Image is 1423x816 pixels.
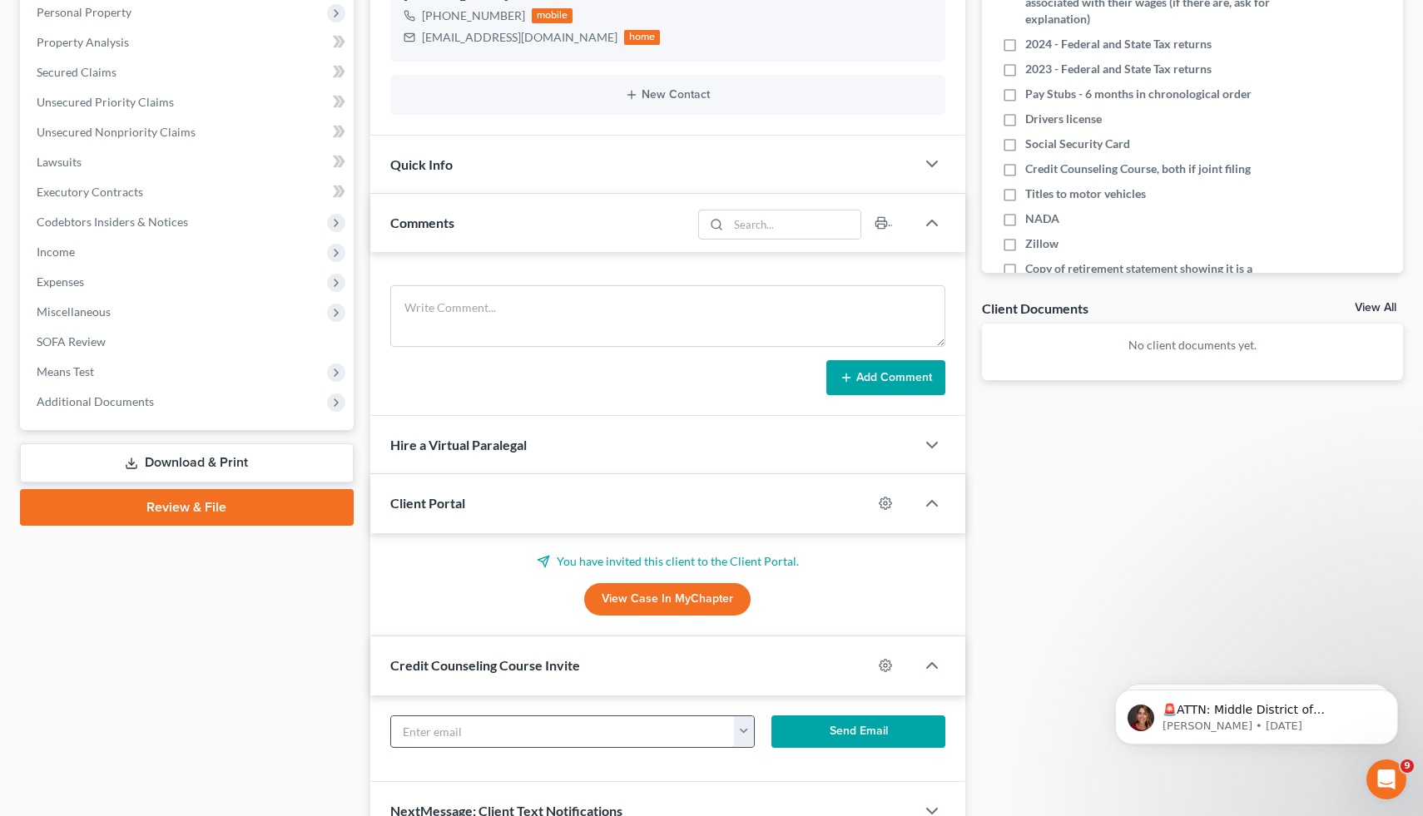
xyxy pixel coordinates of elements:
[1366,759,1406,799] iframe: Intercom live chat
[391,716,735,748] input: Enter email
[390,657,580,673] span: Credit Counseling Course Invite
[1025,36,1212,52] span: 2024 - Federal and State Tax returns
[37,304,111,319] span: Miscellaneous
[37,65,117,79] span: Secured Claims
[23,327,354,357] a: SOFA Review
[1025,86,1252,102] span: Pay Stubs - 6 months in chronological order
[422,29,617,46] div: [EMAIL_ADDRESS][DOMAIN_NAME]
[995,337,1390,354] p: No client documents yet.
[1025,61,1212,77] span: 2023 - Federal and State Tax returns
[390,553,946,570] p: You have invited this client to the Client Portal.
[23,87,354,117] a: Unsecured Priority Claims
[37,245,75,259] span: Income
[982,299,1088,317] div: Client Documents
[20,489,354,526] a: Review & File
[1090,655,1423,771] iframe: Intercom notifications message
[771,715,945,749] button: Send Email
[37,394,154,408] span: Additional Documents
[390,495,465,511] span: Client Portal
[1025,136,1130,152] span: Social Security Card
[23,57,354,87] a: Secured Claims
[37,274,84,289] span: Expenses
[422,7,525,24] div: [PHONE_NUMBER]
[404,88,933,101] button: New Contact
[1401,759,1414,773] span: 9
[1025,210,1059,227] span: NADA
[20,443,354,482] a: Download & Print
[23,177,354,207] a: Executory Contracts
[1025,260,1283,294] span: Copy of retirement statement showing it is a exempt asset if any
[624,30,661,45] div: home
[23,117,354,147] a: Unsecured Nonpriority Claims
[37,125,196,139] span: Unsecured Nonpriority Claims
[532,8,573,23] div: mobile
[37,35,129,49] span: Property Analysis
[23,27,354,57] a: Property Analysis
[37,185,143,199] span: Executory Contracts
[1025,161,1251,177] span: Credit Counseling Course, both if joint filing
[23,147,354,177] a: Lawsuits
[37,215,188,229] span: Codebtors Insiders & Notices
[1025,185,1146,202] span: Titles to motor vehicles
[37,364,94,378] span: Means Test
[1355,302,1396,314] a: View All
[37,334,106,349] span: SOFA Review
[37,95,174,109] span: Unsecured Priority Claims
[37,155,82,169] span: Lawsuits
[584,583,751,616] a: View Case in MyChapter
[37,5,131,19] span: Personal Property
[390,437,527,453] span: Hire a Virtual Paralegal
[1025,111,1102,127] span: Drivers license
[826,360,945,395] button: Add Comment
[390,156,453,172] span: Quick Info
[1025,235,1059,252] span: Zillow
[729,210,861,239] input: Search...
[390,215,454,230] span: Comments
